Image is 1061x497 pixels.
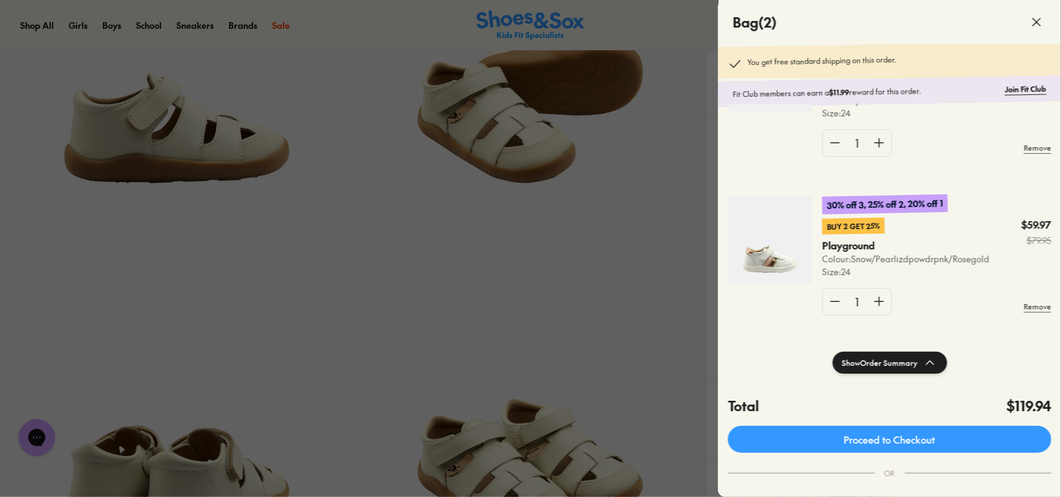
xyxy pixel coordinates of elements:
[728,396,759,416] h4: Total
[728,195,812,284] img: 4-557425.jpg
[1006,396,1051,416] h4: $119.94
[822,252,989,265] p: Colour: Snow/Pearlizdpowdrpnk/Rosegold
[1021,218,1051,232] p: $59.97
[822,218,885,235] p: Buy 2 Get 25%
[847,130,867,156] div: 1
[733,84,1000,100] p: Fit Club members can earn a reward for this order.
[822,194,948,214] p: 30% off 3, 25% off 2, 20% off 1
[1021,234,1051,247] s: $79.95
[728,426,1051,453] a: Proceed to Checkout
[1005,83,1046,95] a: Join Fit Club
[733,12,777,32] h4: Bag ( 2 )
[822,239,956,252] p: Playground
[875,458,905,488] div: OR
[6,4,43,41] button: Gorgias live chat
[833,352,947,374] button: ShowOrder Summary
[847,289,867,315] div: 1
[747,54,896,71] p: You get free standard shipping on this order.
[822,107,896,120] p: Size : 24
[829,87,849,97] b: $11.99
[822,265,989,278] p: Size : 24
